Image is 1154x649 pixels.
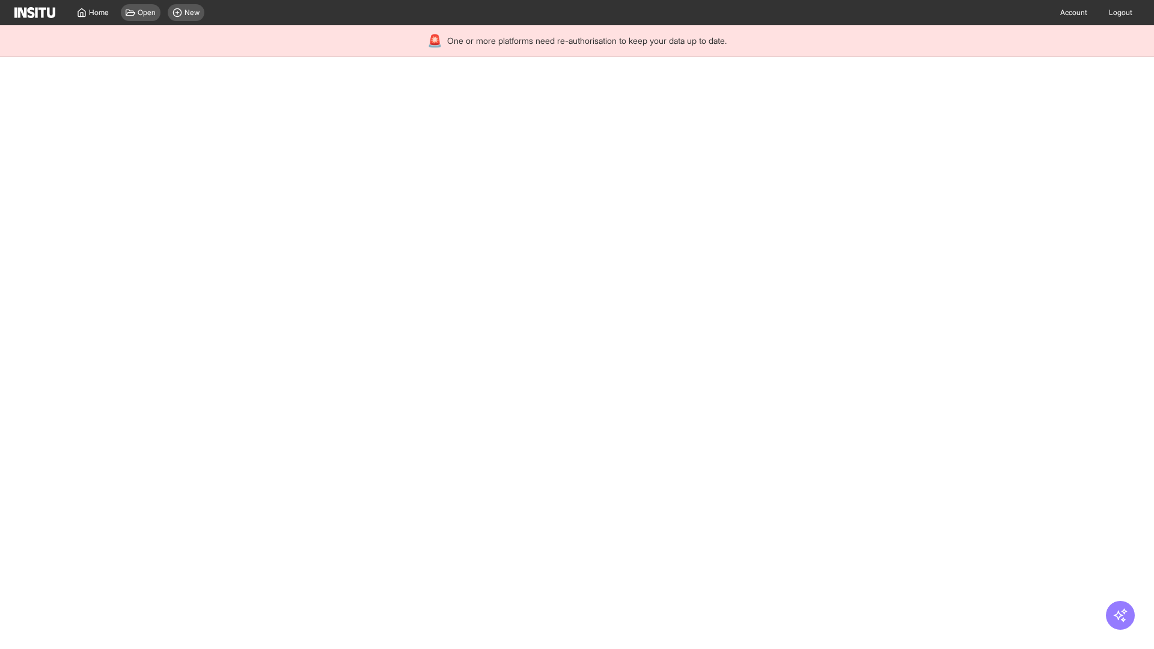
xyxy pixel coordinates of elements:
[185,8,200,17] span: New
[427,32,442,49] div: 🚨
[14,7,55,18] img: Logo
[138,8,156,17] span: Open
[447,35,727,47] span: One or more platforms need re-authorisation to keep your data up to date.
[89,8,109,17] span: Home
